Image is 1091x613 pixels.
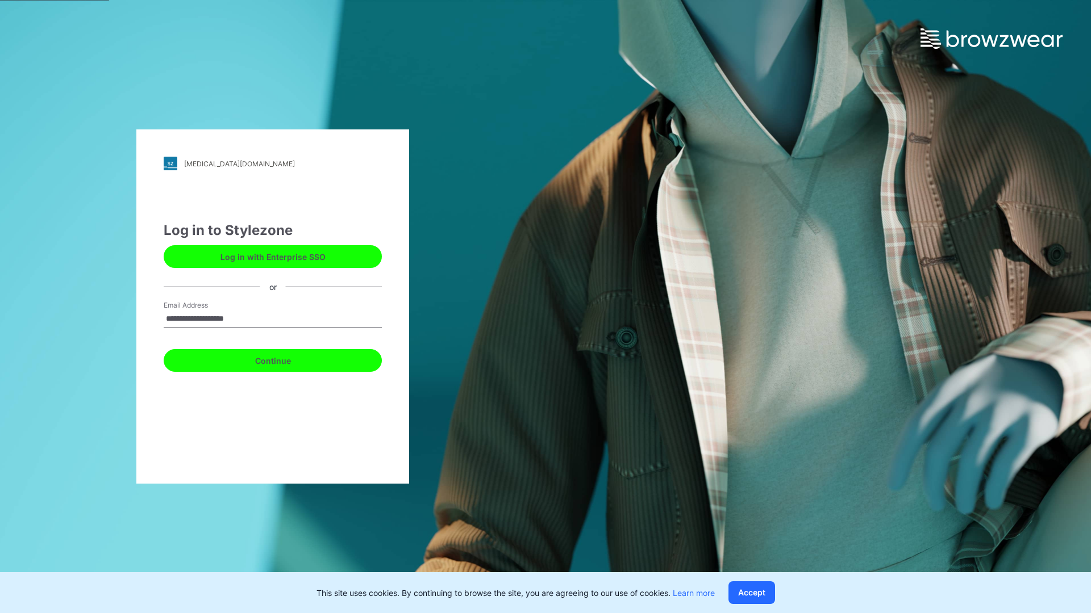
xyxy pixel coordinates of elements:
[164,157,382,170] a: [MEDICAL_DATA][DOMAIN_NAME]
[164,349,382,372] button: Continue
[921,28,1063,49] img: browzwear-logo.e42bd6dac1945053ebaf764b6aa21510.svg
[260,280,286,292] div: or
[164,220,382,241] div: Log in to Stylezone
[164,245,382,268] button: Log in with Enterprise SSO
[184,159,295,168] div: [MEDICAL_DATA][DOMAIN_NAME]
[164,300,243,310] label: Email Address
[673,588,715,598] a: Learn more
[317,587,715,599] p: This site uses cookies. By continuing to browse the site, you are agreeing to our use of cookies.
[728,581,775,604] button: Accept
[164,157,177,170] img: stylezone-logo.562084cfcfab977791bfbf7441f1a819.svg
